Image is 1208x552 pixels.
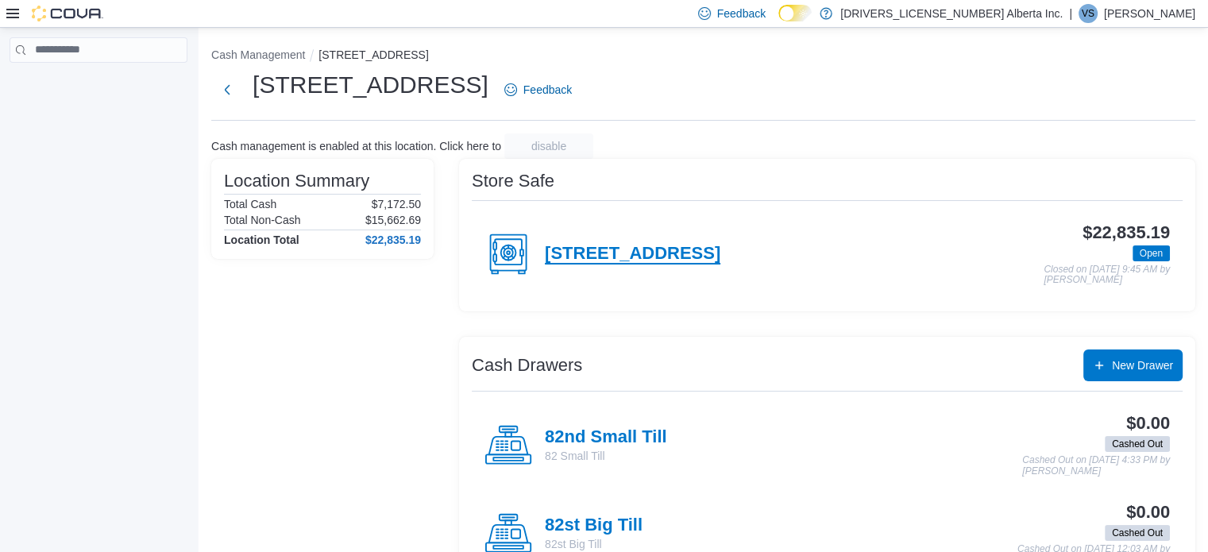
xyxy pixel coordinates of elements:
[545,515,643,536] h4: 82st Big Till
[1069,4,1072,23] p: |
[365,214,421,226] p: $15,662.69
[1105,525,1170,541] span: Cashed Out
[840,4,1063,23] p: [DRIVERS_LICENSE_NUMBER] Alberta Inc.
[224,214,301,226] h6: Total Non-Cash
[1140,246,1163,261] span: Open
[1112,357,1173,373] span: New Drawer
[545,448,667,464] p: 82 Small Till
[545,536,643,552] p: 82st Big Till
[545,244,720,264] h4: [STREET_ADDRESS]
[211,140,501,152] p: Cash management is enabled at this location. Click here to
[1083,349,1183,381] button: New Drawer
[10,66,187,104] nav: Complex example
[1082,4,1094,23] span: VS
[778,5,812,21] input: Dark Mode
[224,198,276,210] h6: Total Cash
[224,234,299,246] h4: Location Total
[1022,455,1170,477] p: Cashed Out on [DATE] 4:33 PM by [PERSON_NAME]
[717,6,766,21] span: Feedback
[211,48,305,61] button: Cash Management
[365,234,421,246] h4: $22,835.19
[211,74,243,106] button: Next
[1133,245,1170,261] span: Open
[523,82,572,98] span: Feedback
[504,133,593,159] button: disable
[224,172,369,191] h3: Location Summary
[1079,4,1098,23] div: Victor Sandoval Ortiz
[1105,436,1170,452] span: Cashed Out
[318,48,428,61] button: [STREET_ADDRESS]
[531,138,566,154] span: disable
[1126,414,1170,433] h3: $0.00
[498,74,578,106] a: Feedback
[1112,526,1163,540] span: Cashed Out
[372,198,421,210] p: $7,172.50
[1083,223,1170,242] h3: $22,835.19
[1104,4,1195,23] p: [PERSON_NAME]
[1126,503,1170,522] h3: $0.00
[32,6,103,21] img: Cova
[472,172,554,191] h3: Store Safe
[253,69,488,101] h1: [STREET_ADDRESS]
[1112,437,1163,451] span: Cashed Out
[1044,264,1170,286] p: Closed on [DATE] 9:45 AM by [PERSON_NAME]
[472,356,582,375] h3: Cash Drawers
[778,21,779,22] span: Dark Mode
[545,427,667,448] h4: 82nd Small Till
[211,47,1195,66] nav: An example of EuiBreadcrumbs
